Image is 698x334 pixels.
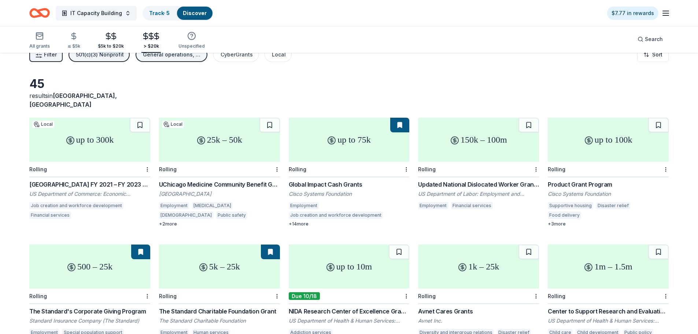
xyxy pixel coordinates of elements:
[98,29,124,53] button: $5k to $20k
[29,47,63,62] button: Filter5
[67,43,80,49] div: ≤ $5k
[29,212,71,219] div: Financial services
[289,317,410,324] div: US Department of Health & Human Services: National Institutes of Health (NIH)
[418,190,539,198] div: US Department of Labor: Employment and Training Administration (ETA)
[29,293,47,299] div: Rolling
[159,212,213,219] div: [DEMOGRAPHIC_DATA]
[178,29,205,53] button: Unspecified
[289,166,306,172] div: Rolling
[548,118,669,162] div: up to 100k
[159,190,280,198] div: [GEOGRAPHIC_DATA]
[29,29,50,53] button: All grants
[44,50,57,59] span: Filter
[136,47,207,62] button: General operations, Training and capacity building
[289,292,320,300] div: Due 10/18
[289,307,410,316] div: NIDA Research Center of Excellence Grant Program (P50 Clinical Trial Optional) (345364)
[141,29,161,53] button: > $20k
[98,43,124,49] div: $5k to $20k
[32,121,54,128] div: Local
[29,190,150,198] div: US Department of Commerce: Economic Development Administration (EDA)
[289,212,383,219] div: Job creation and workforce development
[159,202,189,209] div: Employment
[418,317,539,324] div: Avnet Inc.
[29,118,150,162] div: up to 300k
[548,190,669,198] div: Cisco Systems Foundation
[29,77,150,91] div: 45
[418,166,436,172] div: Rolling
[143,6,213,21] button: Track· 5Discover
[596,202,630,209] div: Disaster relief
[159,317,280,324] div: The Standard Charitable Foundation
[548,293,565,299] div: Rolling
[265,47,292,62] button: Local
[159,166,177,172] div: Rolling
[159,221,280,227] div: + 2 more
[159,245,280,289] div: 5k – 25k
[183,10,207,16] a: Discover
[76,50,124,59] div: 501(c)(3) Nonprofit
[67,29,80,53] button: ≤ $5k
[632,32,669,47] button: Search
[418,180,539,189] div: Updated National Dislocated Worker Grant Program Guidance
[652,50,662,59] span: Sort
[29,118,150,221] a: up to 300kLocalRolling[GEOGRAPHIC_DATA] FY 2021 – FY 2023 EDA Planning and Local Technical Assist...
[418,118,539,212] a: 150k – 100mRollingUpdated National Dislocated Worker Grant Program GuidanceUS Department of Labor...
[192,202,233,209] div: [MEDICAL_DATA]
[289,190,410,198] div: Cisco Systems Foundation
[159,293,177,299] div: Rolling
[159,118,280,227] a: 25k – 50kLocalRollingUChicago Medicine Community Benefit Grants[GEOGRAPHIC_DATA]Employment[MEDICA...
[29,92,117,108] span: in
[607,7,658,20] a: $7.77 in rewards
[289,221,410,227] div: + 14 more
[289,118,410,227] a: up to 75kRollingGlobal Impact Cash GrantsCisco Systems FoundationEmploymentJob creation and workf...
[548,166,565,172] div: Rolling
[272,50,286,59] div: Local
[29,202,123,209] div: Job creation and workforce development
[29,180,150,189] div: [GEOGRAPHIC_DATA] FY 2021 – FY 2023 EDA Planning and Local Technical Assistance
[159,307,280,316] div: The Standard Charitable Foundation Grant
[548,202,593,209] div: Supportive housing
[143,50,202,59] div: General operations, Training and capacity building
[216,212,247,219] div: Public safety
[645,35,663,44] span: Search
[637,47,669,62] button: Sort
[418,245,539,289] div: 1k – 25k
[29,317,150,324] div: Standard Insurance Company (The Standard)
[289,118,410,162] div: up to 75k
[289,180,410,189] div: Global Impact Cash Grants
[548,307,669,316] div: Center to Support Research and Evaluation Capacity of Child Care and Development Fund Lead Agencies
[29,92,117,108] span: [GEOGRAPHIC_DATA], [GEOGRAPHIC_DATA]
[56,6,137,21] button: IT Capacity Building
[548,221,669,227] div: + 3 more
[159,118,280,162] div: 25k – 50k
[159,180,280,189] div: UChicago Medicine Community Benefit Grants
[548,180,669,189] div: Product Grant Program
[548,118,669,227] a: up to 100kRollingProduct Grant ProgramCisco Systems FoundationSupportive housingDisaster reliefFo...
[418,202,448,209] div: Employment
[141,43,161,49] div: > $20k
[162,121,184,128] div: Local
[69,47,130,62] button: 501(c)(3) Nonprofit
[418,293,436,299] div: Rolling
[29,43,50,49] div: All grants
[29,307,150,316] div: The Standard's Corporate Giving Program
[418,118,539,162] div: 150k – 100m
[221,50,253,59] div: CyberGrants
[149,10,170,16] a: Track· 5
[548,212,581,219] div: Food delivery
[548,317,669,324] div: US Department of Health & Human Services: Administration for Children & Families
[29,4,50,22] a: Home
[213,47,259,62] button: CyberGrants
[548,245,669,289] div: 1m – 1.5m
[29,91,150,109] div: results
[451,202,493,209] div: Financial services
[70,9,122,18] span: IT Capacity Building
[29,245,150,289] div: 500 – 25k
[289,202,319,209] div: Employment
[178,43,205,49] div: Unspecified
[289,245,410,289] div: up to 10m
[29,166,47,172] div: Rolling
[418,307,539,316] div: Avnet Cares Grants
